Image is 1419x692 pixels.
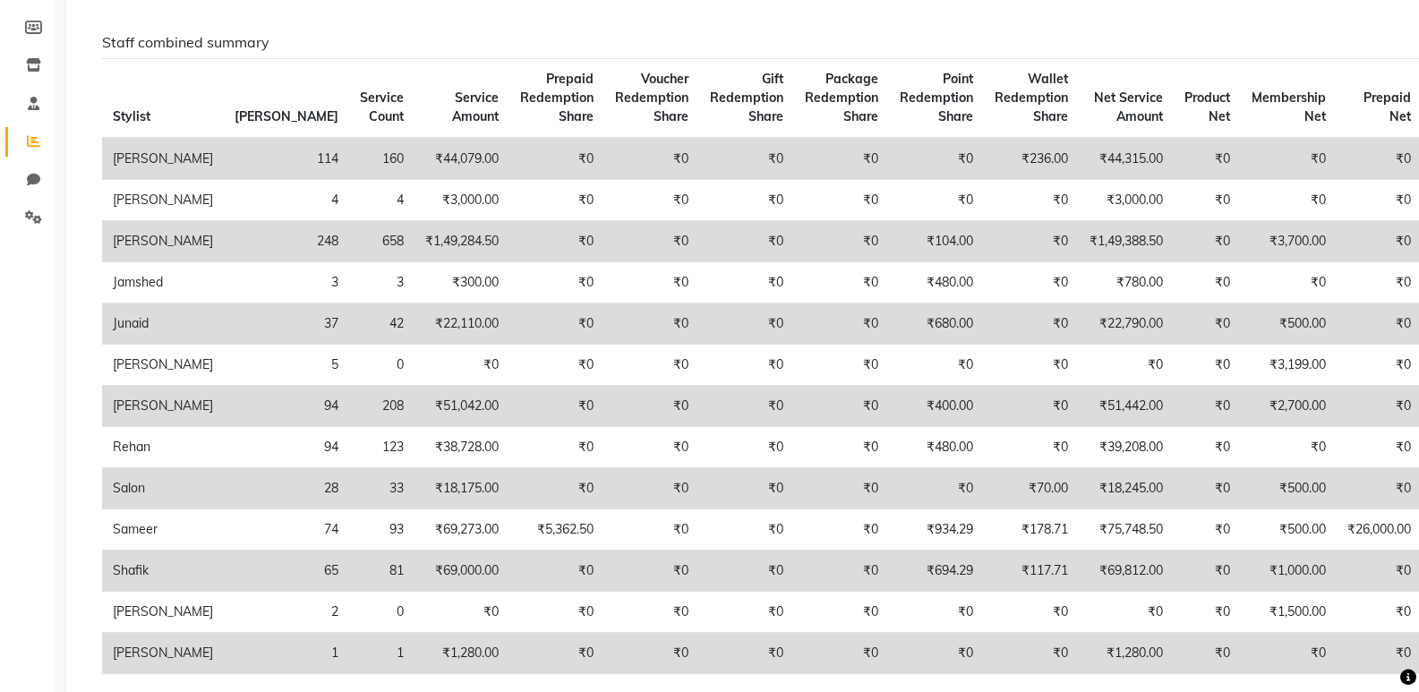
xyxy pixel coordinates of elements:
[604,592,699,633] td: ₹0
[349,345,415,386] td: 0
[794,221,889,262] td: ₹0
[102,427,224,468] td: Rehan
[520,71,594,124] span: Prepaid Redemption Share
[509,180,604,221] td: ₹0
[349,303,415,345] td: 42
[1079,592,1174,633] td: ₹0
[699,303,794,345] td: ₹0
[984,509,1079,551] td: ₹178.71
[349,180,415,221] td: 4
[1241,551,1337,592] td: ₹1,000.00
[415,468,509,509] td: ₹18,175.00
[415,386,509,427] td: ₹51,042.00
[604,180,699,221] td: ₹0
[1241,303,1337,345] td: ₹500.00
[102,303,224,345] td: Junaid
[1079,386,1174,427] td: ₹51,442.00
[1241,180,1337,221] td: ₹0
[889,262,984,303] td: ₹480.00
[604,386,699,427] td: ₹0
[415,509,509,551] td: ₹69,273.00
[604,551,699,592] td: ₹0
[415,551,509,592] td: ₹69,000.00
[1174,138,1241,180] td: ₹0
[415,180,509,221] td: ₹3,000.00
[889,633,984,674] td: ₹0
[889,592,984,633] td: ₹0
[349,509,415,551] td: 93
[509,468,604,509] td: ₹0
[415,345,509,386] td: ₹0
[509,138,604,180] td: ₹0
[984,592,1079,633] td: ₹0
[699,386,794,427] td: ₹0
[509,262,604,303] td: ₹0
[1174,386,1241,427] td: ₹0
[509,633,604,674] td: ₹0
[900,71,973,124] span: Point Redemption Share
[509,427,604,468] td: ₹0
[224,633,349,674] td: 1
[1241,262,1337,303] td: ₹0
[224,592,349,633] td: 2
[224,138,349,180] td: 114
[1174,468,1241,509] td: ₹0
[1079,551,1174,592] td: ₹69,812.00
[224,262,349,303] td: 3
[102,551,224,592] td: Shafik
[984,468,1079,509] td: ₹70.00
[1174,592,1241,633] td: ₹0
[889,468,984,509] td: ₹0
[1079,221,1174,262] td: ₹1,49,388.50
[604,262,699,303] td: ₹0
[1252,90,1326,124] span: Membership Net
[794,427,889,468] td: ₹0
[1079,303,1174,345] td: ₹22,790.00
[224,509,349,551] td: 74
[509,303,604,345] td: ₹0
[102,345,224,386] td: [PERSON_NAME]
[984,262,1079,303] td: ₹0
[984,221,1079,262] td: ₹0
[794,180,889,221] td: ₹0
[984,180,1079,221] td: ₹0
[1241,592,1337,633] td: ₹1,500.00
[1079,509,1174,551] td: ₹75,748.50
[889,427,984,468] td: ₹480.00
[349,386,415,427] td: 208
[984,551,1079,592] td: ₹117.71
[1241,221,1337,262] td: ₹3,700.00
[224,221,349,262] td: 248
[794,592,889,633] td: ₹0
[349,551,415,592] td: 81
[699,468,794,509] td: ₹0
[889,221,984,262] td: ₹104.00
[1241,386,1337,427] td: ₹2,700.00
[509,386,604,427] td: ₹0
[699,345,794,386] td: ₹0
[699,633,794,674] td: ₹0
[509,345,604,386] td: ₹0
[984,138,1079,180] td: ₹236.00
[415,262,509,303] td: ₹300.00
[1174,551,1241,592] td: ₹0
[1174,633,1241,674] td: ₹0
[349,468,415,509] td: 33
[224,468,349,509] td: 28
[102,386,224,427] td: [PERSON_NAME]
[1174,303,1241,345] td: ₹0
[102,509,224,551] td: Sameer
[1241,633,1337,674] td: ₹0
[699,180,794,221] td: ₹0
[509,551,604,592] td: ₹0
[1241,509,1337,551] td: ₹500.00
[415,633,509,674] td: ₹1,280.00
[102,633,224,674] td: [PERSON_NAME]
[604,633,699,674] td: ₹0
[604,303,699,345] td: ₹0
[1174,427,1241,468] td: ₹0
[509,509,604,551] td: ₹5,362.50
[224,180,349,221] td: 4
[1079,427,1174,468] td: ₹39,208.00
[1079,180,1174,221] td: ₹3,000.00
